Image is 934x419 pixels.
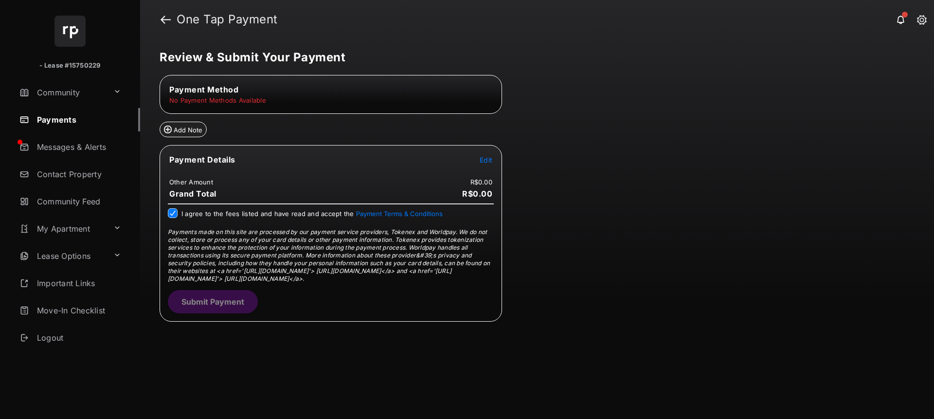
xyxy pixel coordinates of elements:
h5: Review & Submit Your Payment [160,52,907,63]
a: Community Feed [16,190,140,213]
button: Add Note [160,122,207,137]
a: Important Links [16,272,125,295]
a: Move-In Checklist [16,299,140,322]
span: Payments made on this site are processed by our payment service providers, Tokenex and Worldpay. ... [168,228,490,282]
strong: One Tap Payment [177,14,278,25]
span: Edit [480,156,492,164]
span: R$0.00 [462,189,492,199]
a: My Apartment [16,217,109,240]
img: svg+xml;base64,PHN2ZyB4bWxucz0iaHR0cDovL3d3dy53My5vcmcvMjAwMC9zdmciIHdpZHRoPSI2NCIgaGVpZ2h0PSI2NC... [54,16,86,47]
a: Payments [16,108,140,131]
button: I agree to the fees listed and have read and accept the [356,210,443,218]
a: Messages & Alerts [16,135,140,159]
a: Logout [16,326,140,349]
button: Edit [480,155,492,164]
span: Grand Total [169,189,216,199]
td: Other Amount [169,178,214,186]
button: Submit Payment [168,290,258,313]
td: R$0.00 [470,178,493,186]
span: I agree to the fees listed and have read and accept the [181,210,443,218]
a: Contact Property [16,163,140,186]
span: Payment Details [169,155,235,164]
p: - Lease #15750229 [39,61,100,71]
span: Payment Method [169,85,238,94]
a: Lease Options [16,244,109,268]
a: Community [16,81,109,104]
td: No Payment Methods Available [169,96,267,105]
